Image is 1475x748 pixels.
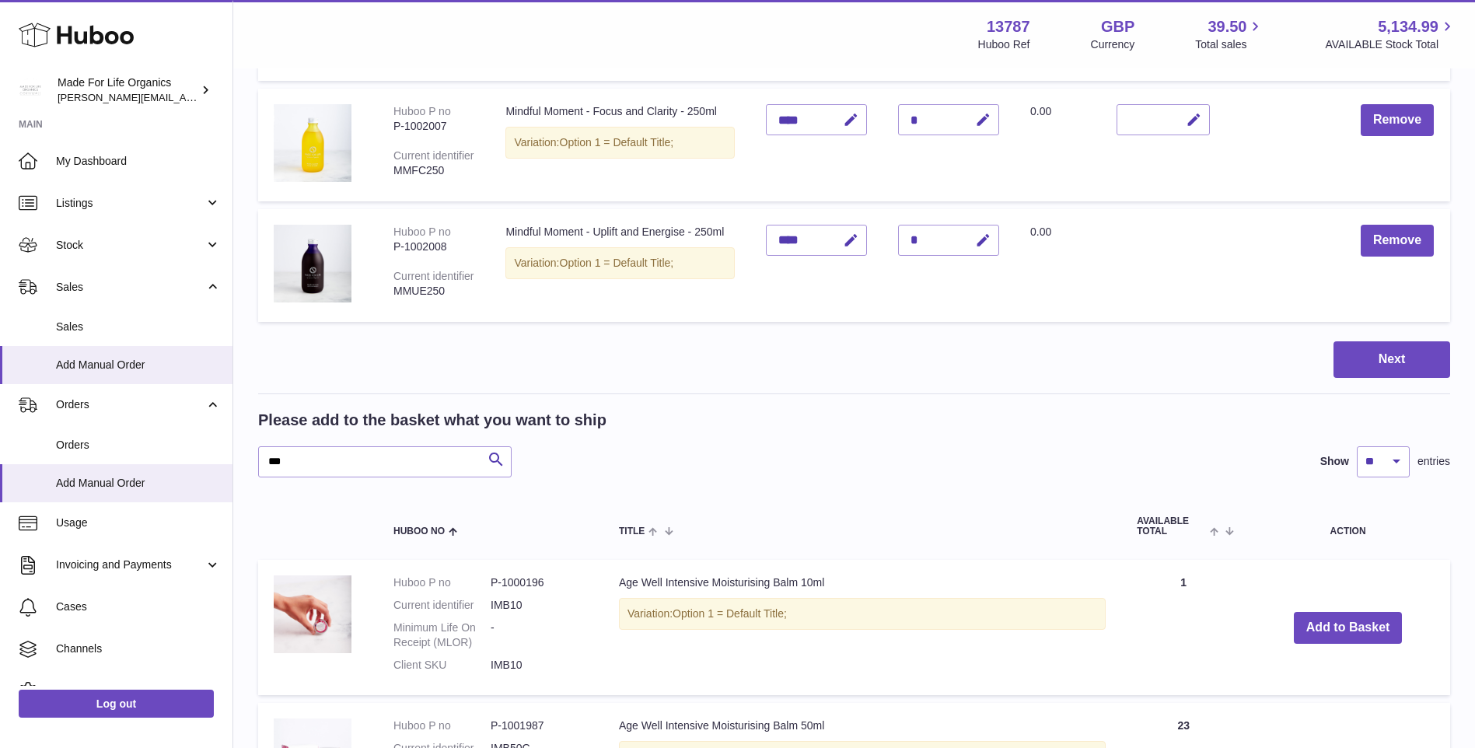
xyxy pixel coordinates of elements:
span: Add Manual Order [56,476,221,491]
span: Orders [56,438,221,453]
span: Option 1 = Default Title; [560,257,674,269]
img: Mindful Moment - Focus and Clarity - 250ml [274,104,351,182]
div: Made For Life Organics [58,75,197,105]
span: Sales [56,320,221,334]
div: Huboo Ref [978,37,1030,52]
span: Sales [56,280,204,295]
span: Usage [56,516,221,530]
span: Cases [56,599,221,614]
span: [PERSON_NAME][EMAIL_ADDRESS][PERSON_NAME][DOMAIN_NAME] [58,91,395,103]
span: 39.50 [1208,16,1246,37]
div: Variation: [505,247,735,279]
dt: Minimum Life On Receipt (MLOR) [393,620,491,650]
button: Next [1333,341,1450,378]
span: My Dashboard [56,154,221,169]
span: AVAILABLE Total [1137,516,1206,537]
td: Mindful Moment - Focus and Clarity - 250ml [490,89,750,201]
div: Current identifier [393,270,474,282]
div: Variation: [619,598,1106,630]
dt: Huboo P no [393,575,491,590]
span: Huboo no [393,526,445,537]
div: P-1002008 [393,239,474,254]
span: Total sales [1195,37,1264,52]
div: Variation: [505,127,735,159]
span: Orders [56,397,204,412]
td: Age Well Intensive Moisturising Balm 10ml [603,560,1121,695]
dt: Huboo P no [393,718,491,733]
dt: Client SKU [393,658,491,673]
button: Add to Basket [1294,612,1403,644]
td: 1 [1121,560,1246,695]
img: geoff.winwood@madeforlifeorganics.com [19,79,42,102]
a: Log out [19,690,214,718]
span: Title [619,526,645,537]
strong: GBP [1101,16,1134,37]
dd: IMB10 [491,658,588,673]
span: Option 1 = Default Title; [560,136,674,149]
dd: P-1000196 [491,575,588,590]
span: Option 1 = Default Title; [673,607,787,620]
dd: - [491,620,588,650]
button: Remove [1361,104,1434,136]
th: Action [1246,501,1450,552]
div: Currency [1091,37,1135,52]
span: Settings [56,683,221,698]
dd: P-1001987 [491,718,588,733]
div: Huboo P no [393,225,451,238]
span: AVAILABLE Stock Total [1325,37,1456,52]
img: Mindful Moment - Uplift and Energise - 250ml [274,225,351,302]
a: 39.50 Total sales [1195,16,1264,52]
div: MMFC250 [393,163,474,178]
h2: Please add to the basket what you want to ship [258,410,606,431]
div: Current identifier [393,149,474,162]
span: Stock [56,238,204,253]
span: 0.00 [1030,225,1051,238]
div: MMUE250 [393,284,474,299]
span: Listings [56,196,204,211]
button: Remove [1361,225,1434,257]
span: entries [1417,454,1450,469]
span: 0.00 [1030,105,1051,117]
label: Show [1320,454,1349,469]
img: Age Well Intensive Moisturising Balm 10ml [274,575,351,653]
span: Invoicing and Payments [56,558,204,572]
strong: 13787 [987,16,1030,37]
dd: IMB10 [491,598,588,613]
div: Huboo P no [393,105,451,117]
dt: Current identifier [393,598,491,613]
span: Channels [56,641,221,656]
div: P-1002007 [393,119,474,134]
td: Mindful Moment - Uplift and Energise - 250ml [490,209,750,322]
span: Add Manual Order [56,358,221,372]
a: 5,134.99 AVAILABLE Stock Total [1325,16,1456,52]
span: 5,134.99 [1378,16,1438,37]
